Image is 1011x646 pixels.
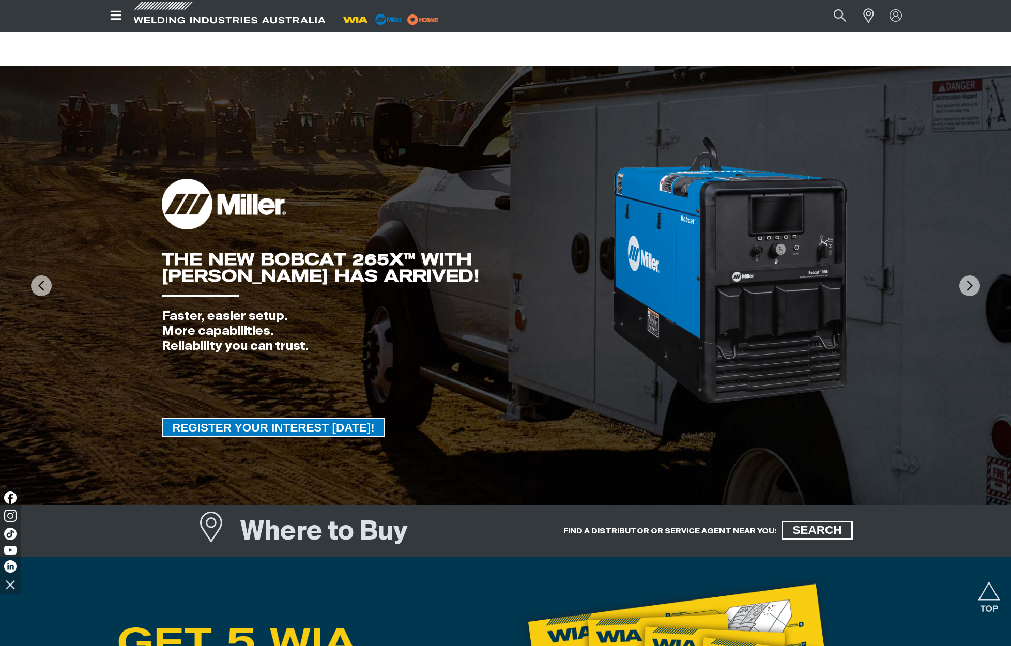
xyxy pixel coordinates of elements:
[162,251,611,284] div: THE NEW BOBCAT 265X™ WITH [PERSON_NAME] HAS ARRIVED!
[782,521,852,540] a: SEARCH
[4,510,17,522] img: Instagram
[404,12,442,27] img: miller
[783,521,851,540] span: SEARCH
[163,418,384,437] span: REGISTER YOUR INTEREST [DATE]!
[822,4,857,27] button: Search products
[809,4,857,27] input: Product name or item number...
[198,515,240,553] a: Where to Buy
[162,418,385,437] a: REGISTER YOUR INTEREST TODAY!
[4,491,17,504] img: Facebook
[959,275,980,296] img: NextArrow
[2,576,19,593] img: hide socials
[162,309,611,353] div: Faster, easier setup. More capabilities. Reliability you can trust.
[4,560,17,573] img: LinkedIn
[977,581,1001,605] button: Scroll to top
[31,275,52,296] img: PrevArrow
[4,546,17,555] img: YouTube
[563,526,776,536] h5: FIND A DISTRIBUTOR OR SERVICE AGENT NEAR YOU:
[240,516,408,549] h1: Where to Buy
[4,528,17,540] img: TikTok
[404,16,442,23] a: miller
